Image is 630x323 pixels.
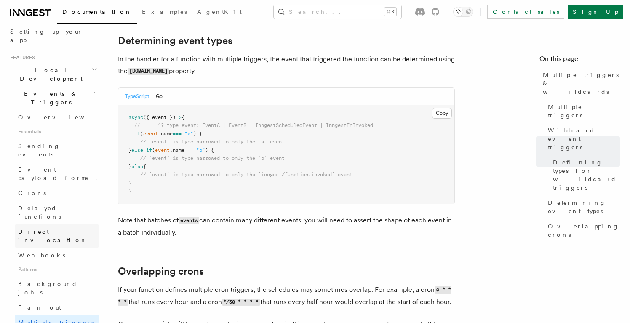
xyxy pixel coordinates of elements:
[18,205,61,220] span: Delayed functions
[137,3,192,23] a: Examples
[548,126,620,151] span: Wildcard event triggers
[384,8,396,16] kbd: ⌘K
[197,8,242,15] span: AgentKit
[545,219,620,242] a: Overlapping crons
[118,35,232,47] a: Determining event types
[118,53,455,77] p: In the handler for a function with multiple triggers, the event that triggered the function can b...
[7,63,99,86] button: Local Development
[140,131,143,137] span: (
[152,147,155,153] span: (
[15,125,99,138] span: Essentials
[170,147,184,153] span: .name
[131,147,143,153] span: else
[196,147,205,153] span: "b"
[155,147,170,153] span: event
[118,265,204,277] a: Overlapping crons
[15,300,99,315] a: Fan out
[18,252,65,259] span: Webhooks
[143,131,158,137] span: event
[18,166,97,181] span: Event payload format
[568,5,623,19] a: Sign Up
[548,199,620,215] span: Determining event types
[57,3,137,24] a: Documentation
[18,281,77,296] span: Background jobs
[539,67,620,99] a: Multiple triggers & wildcards
[134,131,140,137] span: if
[118,284,455,308] p: If your function defines multiple cron triggers, the schedules may sometimes overlap. For example...
[142,8,187,15] span: Examples
[274,5,401,19] button: Search...⌘K
[193,131,202,137] span: ) {
[15,276,99,300] a: Background jobs
[15,185,99,201] a: Crons
[18,190,46,196] span: Crons
[128,147,131,153] span: }
[140,155,285,161] span: // `event` is type narrowed to only the `b` event
[15,263,99,276] span: Patterns
[205,147,214,153] span: ) {
[15,201,99,224] a: Delayed functions
[143,164,146,169] span: {
[15,248,99,263] a: Webhooks
[184,131,193,137] span: "a"
[146,147,152,153] span: if
[7,24,99,48] a: Setting up your app
[7,86,99,110] button: Events & Triggers
[128,164,131,169] span: }
[131,164,143,169] span: else
[548,222,620,239] span: Overlapping crons
[545,195,620,219] a: Determining event types
[128,114,143,120] span: async
[550,155,620,195] a: Defining types for wildcard triggers
[545,99,620,123] a: Multiple triggers
[543,71,620,96] span: Multiple triggers & wildcards
[15,110,99,125] a: Overview
[553,158,620,192] span: Defining types for wildcard triggers
[7,90,92,106] span: Events & Triggers
[179,217,199,224] code: events
[10,28,83,43] span: Setting up your app
[7,66,92,83] span: Local Development
[176,114,182,120] span: =>
[128,188,131,194] span: }
[15,224,99,248] a: Direct invocation
[156,88,163,105] button: Go
[125,88,149,105] button: TypeScript
[158,131,173,137] span: .name
[140,139,285,145] span: // `event` is type narrowed to only the `a` event
[118,214,455,238] p: Note that batches of can contain many different events; you will need to assert the shape of each...
[62,8,132,15] span: Documentation
[140,172,352,177] span: // `event` is type narrowed to only the `inngest/function.invoked` event
[18,143,60,158] span: Sending events
[182,114,184,120] span: {
[134,122,373,128] span: // ^? type event: EventA | EventB | InngestScheduledEvent | InngestFnInvoked
[128,180,131,186] span: }
[15,138,99,162] a: Sending events
[18,114,105,121] span: Overview
[18,228,87,244] span: Direct invocation
[487,5,564,19] a: Contact sales
[173,131,182,137] span: ===
[143,114,176,120] span: ({ event })
[7,54,35,61] span: Features
[545,123,620,155] a: Wildcard event triggers
[192,3,247,23] a: AgentKit
[453,7,473,17] button: Toggle dark mode
[548,103,620,119] span: Multiple triggers
[18,304,61,311] span: Fan out
[539,54,620,67] h4: On this page
[432,108,452,119] button: Copy
[184,147,193,153] span: ===
[15,162,99,185] a: Event payload format
[128,68,169,75] code: [DOMAIN_NAME]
